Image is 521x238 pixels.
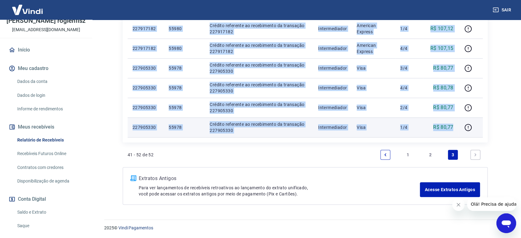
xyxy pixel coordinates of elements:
[400,105,418,111] p: 2/4
[210,62,308,74] p: Crédito referente ao recebimento da transação 227905330
[357,124,390,130] p: Visa
[7,62,85,75] button: Meu cadastro
[210,82,308,94] p: Crédito referente ao recebimento da transação 227905330
[7,120,85,134] button: Meus recebíveis
[7,0,47,19] img: Vindi
[133,65,159,71] p: 227905330
[400,124,418,130] p: 1/4
[169,65,200,71] p: 55978
[210,101,308,114] p: Crédito referente ao recebimento da transação 227905330
[433,124,453,131] p: R$ 80,77
[7,43,85,57] a: Início
[133,85,159,91] p: 227905330
[139,185,420,197] p: Para ver lançamentos de recebíveis retroativos ao lançamento do extrato unificado, você pode aces...
[15,89,85,102] a: Dados de login
[400,65,418,71] p: 3/4
[12,27,80,33] p: [EMAIL_ADDRESS][DOMAIN_NAME]
[169,85,200,91] p: 55978
[169,45,200,51] p: 55980
[430,45,453,52] p: R$ 107,15
[169,105,200,111] p: 55978
[420,182,480,197] a: Acesse Extratos Antigos
[430,25,453,32] p: R$ 107,12
[7,192,85,206] button: Conta Digital
[15,134,85,146] a: Relatório de Recebíveis
[318,45,347,51] p: Intermediador
[6,18,86,24] p: [PERSON_NAME] rogienfisz
[169,26,200,32] p: 55980
[470,150,480,160] a: Next page
[403,150,413,160] a: Page 1
[318,65,347,71] p: Intermediador
[210,121,308,133] p: Crédito referente ao recebimento da transação 227905330
[425,150,435,160] a: Page 2
[318,105,347,111] p: Intermediador
[467,197,516,211] iframe: Mensagem da empresa
[357,23,390,35] p: American Express
[133,105,159,111] p: 227905330
[357,85,390,91] p: Visa
[491,4,514,16] button: Sair
[433,84,453,92] p: R$ 80,78
[169,124,200,130] p: 55978
[15,206,85,219] a: Saldo e Extrato
[4,4,52,9] span: Olá! Precisa de ajuda?
[380,150,390,160] a: Previous page
[118,225,153,230] a: Vindi Pagamentos
[318,85,347,91] p: Intermediador
[133,124,159,130] p: 227905330
[139,175,420,182] p: Extratos Antigos
[400,26,418,32] p: 1/4
[128,152,154,158] p: 41 - 52 de 52
[452,199,465,211] iframe: Fechar mensagem
[104,225,506,231] p: 2025 ©
[433,64,453,72] p: R$ 80,77
[357,42,390,55] p: American Express
[433,104,453,111] p: R$ 80,77
[15,103,85,115] a: Informe de rendimentos
[15,147,85,160] a: Recebíveis Futuros Online
[318,124,347,130] p: Intermediador
[15,75,85,88] a: Dados da conta
[133,45,159,51] p: 227917182
[130,175,136,181] img: ícone
[15,161,85,174] a: Contratos com credores
[448,150,458,160] a: Page 3 is your current page
[210,42,308,55] p: Crédito referente ao recebimento da transação 227917182
[15,220,85,232] a: Saque
[496,213,516,233] iframe: Botão para abrir a janela de mensagens
[400,85,418,91] p: 4/4
[210,23,308,35] p: Crédito referente ao recebimento da transação 227917182
[357,105,390,111] p: Visa
[318,26,347,32] p: Intermediador
[133,26,159,32] p: 227917182
[378,147,483,162] ul: Pagination
[357,65,390,71] p: Visa
[400,45,418,51] p: 4/4
[15,175,85,187] a: Disponibilização de agenda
